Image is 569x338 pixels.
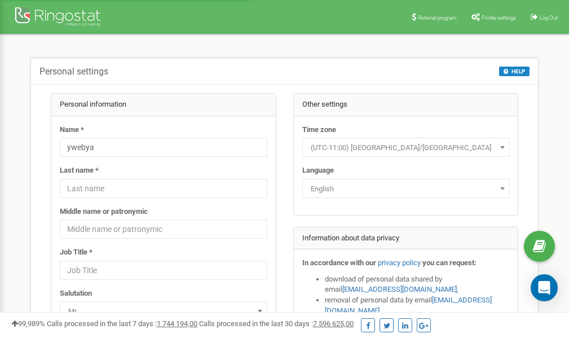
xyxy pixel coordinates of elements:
span: (UTC-11:00) Pacific/Midway [306,140,506,156]
label: Language [302,165,334,176]
input: Name [60,138,267,157]
button: HELP [499,67,530,76]
label: Time zone [302,125,336,135]
u: 1 744 194,00 [157,319,197,328]
span: Calls processed in the last 30 days : [199,319,354,328]
span: Log Out [540,15,558,21]
input: Last name [60,179,267,198]
h5: Personal settings [39,67,108,77]
span: English [302,179,510,198]
span: Profile settings [482,15,516,21]
label: Name * [60,125,84,135]
span: Mr. [64,304,263,319]
label: Middle name or patronymic [60,207,148,217]
label: Last name * [60,165,99,176]
span: 99,989% [11,319,45,328]
span: (UTC-11:00) Pacific/Midway [302,138,510,157]
span: Calls processed in the last 7 days : [47,319,197,328]
span: English [306,181,506,197]
u: 7 596 625,00 [313,319,354,328]
label: Job Title * [60,247,92,258]
a: [EMAIL_ADDRESS][DOMAIN_NAME] [342,285,457,293]
div: Personal information [51,94,276,116]
li: download of personal data shared by email , [325,274,510,295]
strong: In accordance with our [302,258,376,267]
a: privacy policy [378,258,421,267]
label: Salutation [60,288,92,299]
div: Open Intercom Messenger [531,274,558,301]
li: removal of personal data by email , [325,295,510,316]
span: Referral program [418,15,457,21]
div: Information about data privacy [294,227,518,250]
input: Middle name or patronymic [60,220,267,239]
span: Mr. [60,301,267,321]
input: Job Title [60,261,267,280]
strong: you can request: [422,258,477,267]
div: Other settings [294,94,518,116]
